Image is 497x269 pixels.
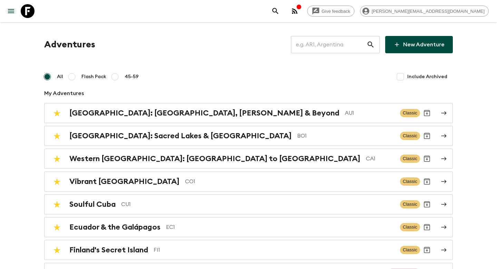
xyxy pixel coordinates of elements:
span: [PERSON_NAME][EMAIL_ADDRESS][DOMAIN_NAME] [368,9,488,14]
button: Archive [420,106,434,120]
a: [GEOGRAPHIC_DATA]: Sacred Lakes & [GEOGRAPHIC_DATA]BO1ClassicArchive [44,126,453,146]
button: Archive [420,129,434,143]
h2: Vibrant [GEOGRAPHIC_DATA] [69,177,179,186]
button: menu [4,4,18,18]
h2: [GEOGRAPHIC_DATA]: Sacred Lakes & [GEOGRAPHIC_DATA] [69,131,292,140]
span: Flash Pack [81,73,106,80]
p: CO1 [185,177,394,186]
h1: Adventures [44,38,95,52]
span: Classic [400,246,420,254]
button: Archive [420,243,434,257]
h2: Soulful Cuba [69,200,116,209]
p: My Adventures [44,89,453,98]
p: FI1 [154,246,394,254]
span: Classic [400,155,420,163]
h2: Finland's Secret Island [69,245,148,254]
span: Classic [400,177,420,186]
h2: [GEOGRAPHIC_DATA]: [GEOGRAPHIC_DATA], [PERSON_NAME] & Beyond [69,109,339,118]
div: [PERSON_NAME][EMAIL_ADDRESS][DOMAIN_NAME] [360,6,489,17]
span: Include Archived [407,73,447,80]
h2: Western [GEOGRAPHIC_DATA]: [GEOGRAPHIC_DATA] to [GEOGRAPHIC_DATA] [69,154,360,163]
input: e.g. AR1, Argentina [291,35,367,54]
span: Classic [400,132,420,140]
a: Ecuador & the GalápagosEC1ClassicArchive [44,217,453,237]
span: All [57,73,63,80]
button: Archive [420,220,434,234]
button: Archive [420,175,434,188]
p: BO1 [297,132,394,140]
a: Vibrant [GEOGRAPHIC_DATA]CO1ClassicArchive [44,171,453,192]
a: Finland's Secret IslandFI1ClassicArchive [44,240,453,260]
button: search adventures [269,4,282,18]
a: Western [GEOGRAPHIC_DATA]: [GEOGRAPHIC_DATA] to [GEOGRAPHIC_DATA]CA1ClassicArchive [44,149,453,169]
p: CU1 [121,200,394,208]
a: New Adventure [385,36,453,53]
a: Soulful CubaCU1ClassicArchive [44,194,453,214]
span: Classic [400,109,420,117]
span: Classic [400,223,420,231]
button: Archive [420,152,434,166]
a: Give feedback [307,6,354,17]
h2: Ecuador & the Galápagos [69,223,160,232]
p: CA1 [366,155,394,163]
span: Classic [400,200,420,208]
a: [GEOGRAPHIC_DATA]: [GEOGRAPHIC_DATA], [PERSON_NAME] & BeyondAU1ClassicArchive [44,103,453,123]
button: Archive [420,197,434,211]
p: EC1 [166,223,394,231]
span: 45-59 [125,73,139,80]
span: Give feedback [318,9,354,14]
p: AU1 [345,109,394,117]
